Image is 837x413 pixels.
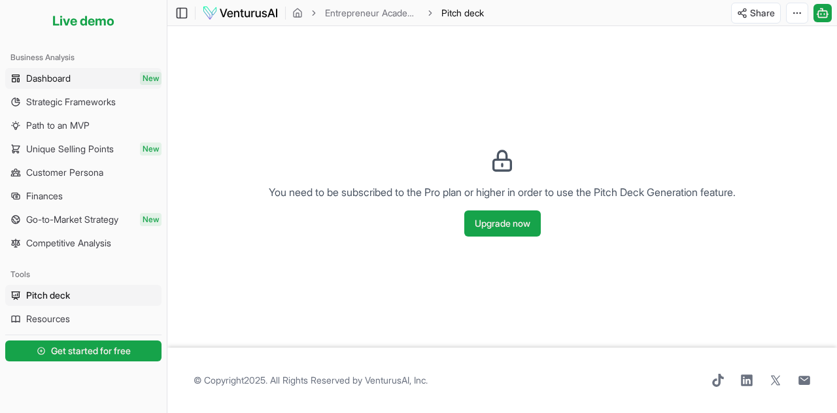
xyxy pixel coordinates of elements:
a: Path to an MVP [5,115,162,136]
span: New [140,213,162,226]
div: Tools [5,264,162,285]
span: Finances [26,190,63,203]
a: DashboardNew [5,68,162,89]
a: Strategic Frameworks [5,91,162,112]
button: Upgrade now [464,210,541,237]
img: logo [202,5,279,21]
a: Unique Selling PointsNew [5,139,162,159]
span: Share [750,7,775,20]
a: VenturusAI, Inc [365,374,426,386]
div: Business Analysis [5,47,162,68]
span: Strategic Frameworks [26,95,116,108]
span: Pitch deck [441,7,484,20]
span: You need to be subscribed to the Pro plan or higher in order to use the Pitch Deck Generation fea... [269,186,736,199]
span: © Copyright 2025 . All Rights Reserved by . [194,374,428,387]
a: Finances [5,186,162,206]
button: Share [731,3,781,24]
button: Get started for free [5,340,162,361]
a: Customer Persona [5,162,162,183]
nav: breadcrumb [292,7,484,20]
span: Competitive Analysis [26,237,111,250]
span: Customer Persona [26,166,103,179]
a: Go-to-Market StrategyNew [5,209,162,230]
span: New [140,142,162,156]
span: Unique Selling Points [26,142,114,156]
a: Competitive Analysis [5,233,162,254]
span: Dashboard [26,72,71,85]
span: Path to an MVP [26,119,90,132]
span: Resources [26,312,70,325]
a: Pitch deck [5,285,162,306]
a: Upgrade now [464,205,541,237]
span: New [140,72,162,85]
span: Get started for free [51,344,131,357]
a: Get started for free [5,338,162,364]
a: Entrepreneur Academy [325,7,419,20]
span: Pitch deck [26,289,70,302]
a: Resources [5,308,162,329]
span: Go-to-Market Strategy [26,213,118,226]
